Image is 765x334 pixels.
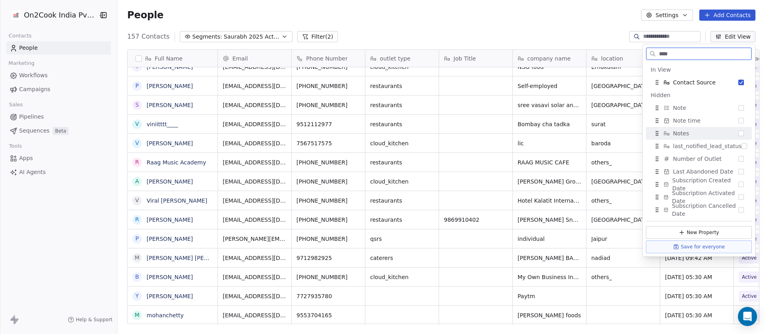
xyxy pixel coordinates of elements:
[665,273,729,281] span: [DATE] 05:30 AM
[646,178,752,191] div: Subscription Created Date
[5,57,38,69] span: Marketing
[591,254,655,262] span: nadiad
[24,10,96,20] span: On2Cook India Pvt. Ltd.
[646,152,752,165] div: Number of Outlet
[641,10,692,21] button: Settings
[296,120,360,128] span: 9512112977
[135,273,139,281] div: b
[591,235,655,243] span: Jaipur
[192,33,222,41] span: Segments:
[296,158,360,166] span: [PHONE_NUMBER]
[135,177,139,186] div: A
[518,82,581,90] span: Self-employed
[135,82,139,90] div: p
[518,254,581,262] span: [PERSON_NAME] BARFIWALA
[673,129,689,137] span: Notes
[6,83,111,96] a: Campaigns
[672,176,738,192] span: Subscription Created Date
[223,292,286,300] span: [EMAIL_ADDRESS][DOMAIN_NAME]
[127,50,218,67] div: Full Name
[672,202,738,218] span: Subscription Cancelled Date
[53,127,69,135] span: Beta
[68,316,112,323] a: Help & Support
[673,117,700,125] span: Note time
[223,273,286,281] span: [EMAIL_ADDRESS][DOMAIN_NAME]
[296,235,360,243] span: [PHONE_NUMBER]
[518,292,581,300] span: Paytm
[370,120,434,128] span: restaurants
[591,158,655,166] span: others_
[19,154,33,162] span: Apps
[6,41,111,55] a: People
[296,311,360,319] span: 9553704165
[6,110,111,123] a: Pipelines
[135,101,139,109] div: S
[6,166,111,179] a: AI Agents
[370,178,434,186] span: cloud_kitchen
[147,83,193,89] a: [PERSON_NAME]
[218,50,291,67] div: Email
[19,71,48,80] span: Workflows
[135,158,139,166] div: R
[11,10,21,20] img: on2cook%20logo-04%20copy.jpg
[147,64,193,70] a: [PERSON_NAME]
[296,292,360,300] span: 7727935780
[646,140,752,152] div: last_notified_lead_status
[6,152,111,165] a: Apps
[135,292,139,300] div: Y
[5,30,35,42] span: Contacts
[297,31,338,42] button: Filter(2)
[370,139,434,147] span: cloud_kitchen
[518,158,581,166] span: RAAG MUSIC CAFE
[292,50,365,67] div: Phone Number
[380,55,410,63] span: outlet type
[370,82,434,90] span: restaurants
[646,240,752,253] button: Save for everyone
[127,67,218,324] div: grid
[6,140,25,152] span: Tools
[518,139,581,147] span: lic
[601,55,623,63] span: location
[223,139,286,147] span: [EMAIL_ADDRESS][DOMAIN_NAME]
[518,235,581,243] span: individual
[19,127,49,135] span: Sequences
[591,216,655,224] span: [GEOGRAPHIC_DATA]
[135,139,139,147] div: V
[738,307,757,326] div: Open Intercom Messenger
[370,216,434,224] span: restaurants
[591,197,655,205] span: others_
[296,101,360,109] span: [PHONE_NUMBER]
[127,32,169,41] span: 157 Contacts
[651,91,747,99] div: Hidden
[518,197,581,205] span: Hotel Kalatit International
[135,120,139,128] div: v
[135,215,139,224] div: R
[147,312,184,318] a: mohanchetty
[223,235,286,243] span: [PERSON_NAME][EMAIL_ADDRESS][DOMAIN_NAME]
[296,139,360,147] span: 7567517575
[673,168,733,176] span: Last Abandoned Date
[19,85,50,94] span: Campaigns
[742,254,757,262] span: Active
[646,203,752,216] div: Subscription Cancelled Date
[742,273,757,281] span: Active
[76,316,112,323] span: Help & Support
[370,273,434,281] span: cloud_kitchen
[306,55,347,63] span: Phone Number
[296,254,360,262] span: 9712982925
[223,311,286,319] span: [EMAIL_ADDRESS][DOMAIN_NAME]
[223,101,286,109] span: [EMAIL_ADDRESS][DOMAIN_NAME]
[444,216,508,224] span: 9869910402
[127,9,163,21] span: People
[223,158,286,166] span: [EMAIL_ADDRESS][DOMAIN_NAME]
[19,44,38,52] span: People
[591,82,655,90] span: [GEOGRAPHIC_DATA]
[147,217,193,223] a: [PERSON_NAME]
[223,120,286,128] span: [EMAIL_ADDRESS][DOMAIN_NAME]
[147,236,193,242] a: [PERSON_NAME]
[365,50,439,67] div: outlet type
[147,140,193,146] a: [PERSON_NAME]
[651,66,747,74] div: In View
[439,50,512,67] div: Job Title
[147,121,178,127] a: viniitttt____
